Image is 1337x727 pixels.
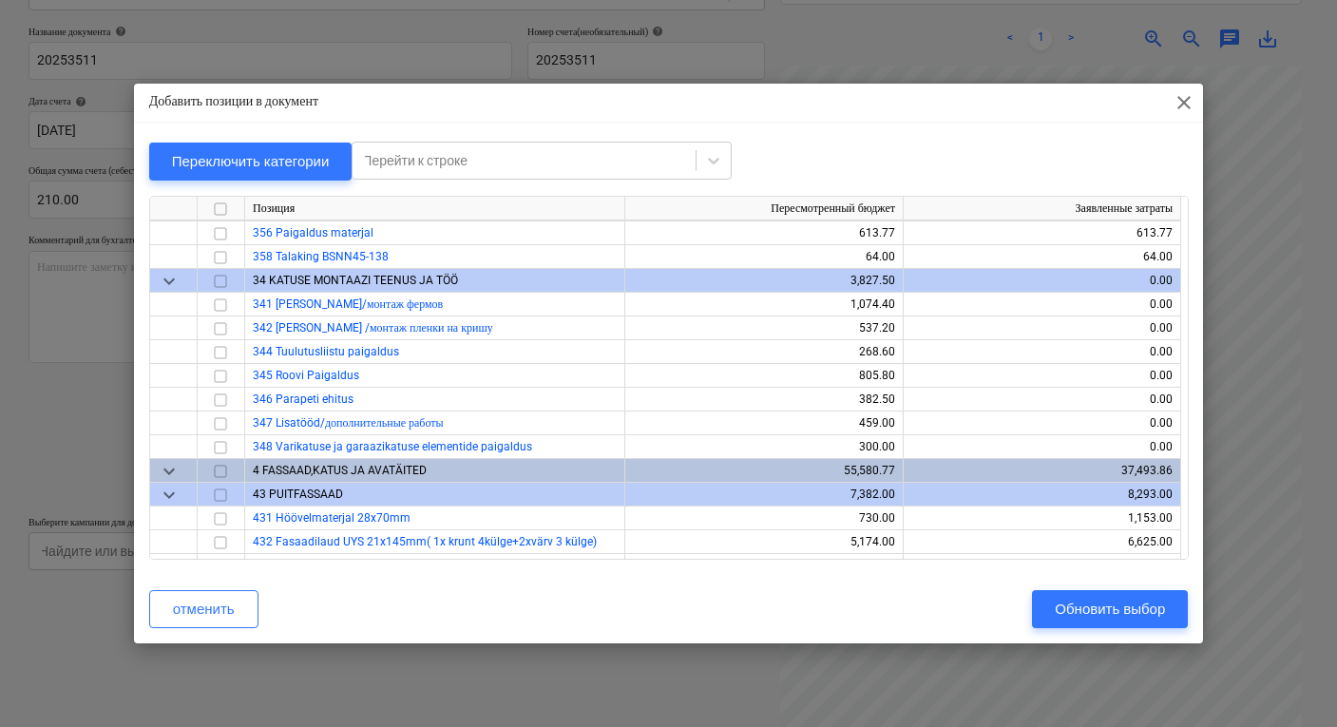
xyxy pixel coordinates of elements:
div: 64.00 [633,245,895,269]
div: 7,382.00 [633,483,895,507]
div: 64.00 [911,245,1173,269]
span: 341 Fermide paigaldus/монтаж фермов [253,297,443,311]
div: 0.00 [911,269,1173,293]
span: keyboard_arrow_down [158,484,181,507]
a: 358 Talaking BSNN45-138 [253,250,389,263]
div: 6,625.00 [911,530,1173,554]
div: Позиция [245,197,625,220]
div: Заявленные затраты [904,197,1181,220]
span: close [1173,91,1195,114]
button: отменить [149,590,258,628]
div: 1,153.00 [911,507,1173,530]
span: 4 FASSAAD,KATUS JA AVATÄITED [253,464,427,477]
span: keyboard_arrow_down [158,270,181,293]
a: 348 Varikatuse ja garaazikatuse elementide paigaldus [253,440,532,453]
div: отменить [173,597,235,622]
div: 0.00 [911,364,1173,388]
div: 613.77 [633,221,895,245]
span: 342 Katuse kile paigaldus /монтаж пленки на кришу [253,321,493,335]
div: 0.00 [911,340,1173,364]
div: 8,293.00 [911,483,1173,507]
div: 459.00 [633,411,895,435]
div: Обновить выбор [1055,597,1165,622]
span: keyboard_arrow_down [158,460,181,483]
a: 341 [PERSON_NAME]/монтаж фермов [253,297,443,311]
div: 0.00 [911,316,1173,340]
a: 431 Höövelmaterjal 28x70mm [253,511,411,525]
div: 0.00 [911,388,1173,411]
div: 380.00 [633,554,895,578]
button: Обновить выбор [1032,590,1188,628]
div: 380.00 [911,554,1173,578]
div: 382.50 [633,388,895,411]
div: 805.80 [633,364,895,388]
div: 37,493.86 [911,459,1173,483]
div: 55,580.77 [633,459,895,483]
div: 1,074.40 [633,293,895,316]
div: 5,174.00 [633,530,895,554]
div: 613.77 [911,221,1173,245]
a: 345 Roovi Paigaldus [253,369,359,382]
div: 0.00 [911,293,1173,316]
button: Переключить категории [149,143,353,181]
p: Добавить позиции в документ [149,91,318,111]
a: 347 Lisatööd/дополнительные работы [253,416,444,430]
div: Пересмотренный бюджет [625,197,904,220]
a: 346 Parapeti ehitus [253,392,353,406]
span: 43 PUITFASSAAD [253,488,343,501]
a: 342 [PERSON_NAME] /монтаж пленки на кришу [253,321,493,335]
div: 0.00 [911,411,1173,435]
div: 537.20 [633,316,895,340]
div: 268.60 [633,340,895,364]
div: 0.00 [911,435,1173,459]
span: 34 KATUSE MONTAAZI TEENUS JA TÖÖ [253,274,458,287]
div: 730.00 [633,507,895,530]
a: 356 Paigaldus materjal [253,226,373,239]
a: 344 Tuulutusliistu paigaldus [253,345,399,358]
div: Переключить категории [172,149,330,174]
div: 300.00 [633,435,895,459]
a: 432 Fasaadilaud UYS 21x145mm( 1x krunt 4külge+2xvärv 3 külge) [253,535,597,548]
div: 3,827.50 [633,269,895,293]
